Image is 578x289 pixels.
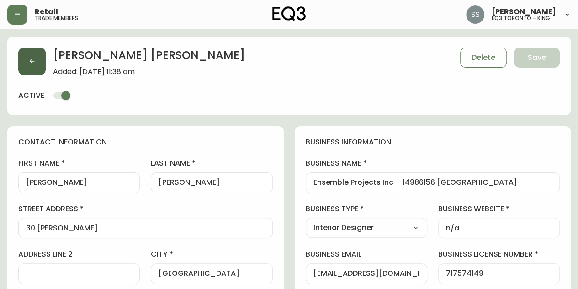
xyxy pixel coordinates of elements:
[466,5,484,24] img: f1b6f2cda6f3b51f95337c5892ce6799
[53,68,245,76] span: Added: [DATE] 11:38 am
[18,91,44,101] h4: active
[272,6,306,21] img: logo
[472,53,495,63] span: Delete
[18,158,140,168] label: first name
[306,137,560,147] h4: business information
[306,158,560,168] label: business name
[18,137,273,147] h4: contact information
[460,48,507,68] button: Delete
[151,158,272,168] label: last name
[492,8,556,16] span: [PERSON_NAME]
[438,249,560,259] label: business license number
[306,249,427,259] label: business email
[18,249,140,259] label: address line 2
[151,249,272,259] label: city
[446,224,552,232] input: https://www.designshop.com
[35,8,58,16] span: Retail
[18,204,273,214] label: street address
[53,48,245,68] h2: [PERSON_NAME] [PERSON_NAME]
[438,204,560,214] label: business website
[306,204,427,214] label: business type
[35,16,78,21] h5: trade members
[492,16,550,21] h5: eq3 toronto - king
